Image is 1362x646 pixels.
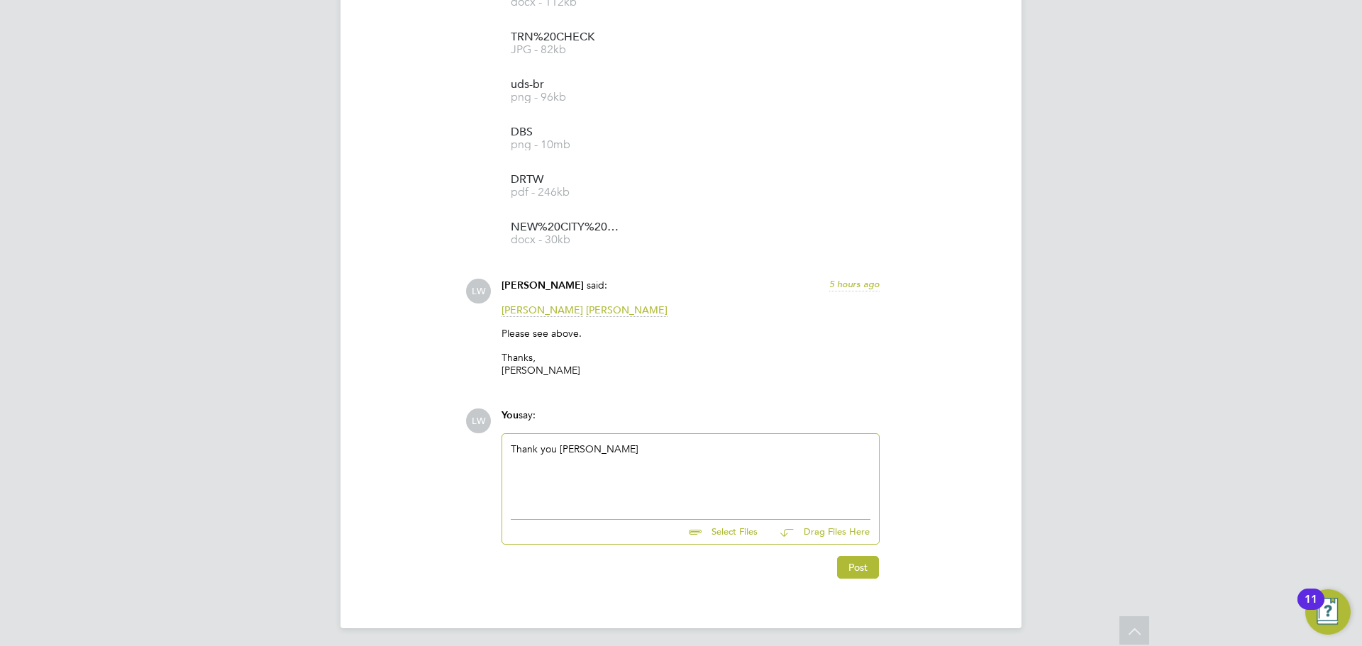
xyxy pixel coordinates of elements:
a: DBS png - 10mb [511,127,624,150]
div: 11 [1305,599,1317,618]
a: TRN%20CHECK JPG - 82kb [511,32,624,55]
span: png - 10mb [511,140,624,150]
span: uds-br [511,79,624,90]
span: said: [587,279,607,291]
span: DBS [511,127,624,138]
a: uds-br png - 96kb [511,79,624,103]
button: Drag Files Here [769,518,870,547]
span: TRN%20CHECK [511,32,624,43]
button: Post [837,556,879,579]
span: LW [466,279,491,303]
span: JPG - 82kb [511,45,624,55]
span: png - 96kb [511,92,624,103]
span: docx - 30kb [511,235,624,245]
button: Open Resource Center, 11 new notifications [1305,589,1351,635]
span: pdf - 246kb [511,187,624,198]
a: NEW%20CITY%20COLLEGE%20FORM%20-%20BR docx - 30kb [511,222,624,245]
span: NEW%20CITY%20COLLEGE%20FORM%20-%20BR [511,222,624,233]
span: LW [466,408,491,433]
p: Thanks, [PERSON_NAME] [502,351,880,377]
span: [PERSON_NAME] [586,303,668,317]
p: Please see above. [502,327,880,340]
a: DRTW pdf - 246kb [511,174,624,198]
span: [PERSON_NAME] [502,279,584,291]
span: You [502,409,519,421]
span: [PERSON_NAME] [502,303,583,317]
span: DRTW [511,174,624,185]
div: say: [502,408,880,433]
span: 5 hours ago [829,278,880,290]
div: Thank you [PERSON_NAME] [511,442,870,503]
